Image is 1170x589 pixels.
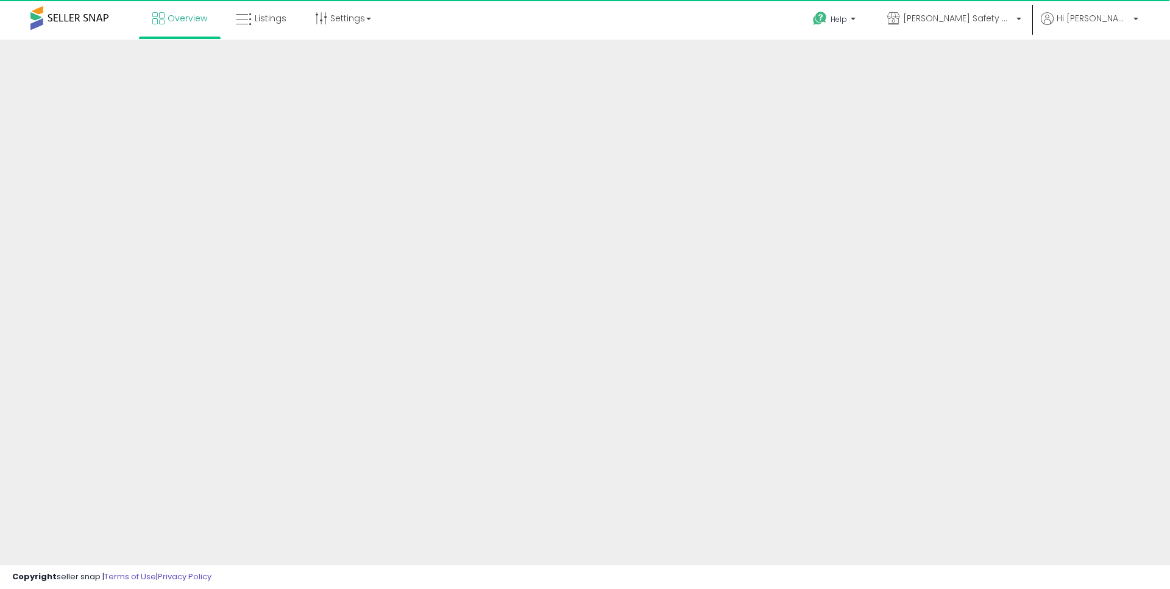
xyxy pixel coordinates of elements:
[1041,12,1138,40] a: Hi [PERSON_NAME]
[255,12,286,24] span: Listings
[168,12,207,24] span: Overview
[1057,12,1130,24] span: Hi [PERSON_NAME]
[803,2,868,40] a: Help
[903,12,1013,24] span: [PERSON_NAME] Safety & Supply
[812,11,828,26] i: Get Help
[831,14,847,24] span: Help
